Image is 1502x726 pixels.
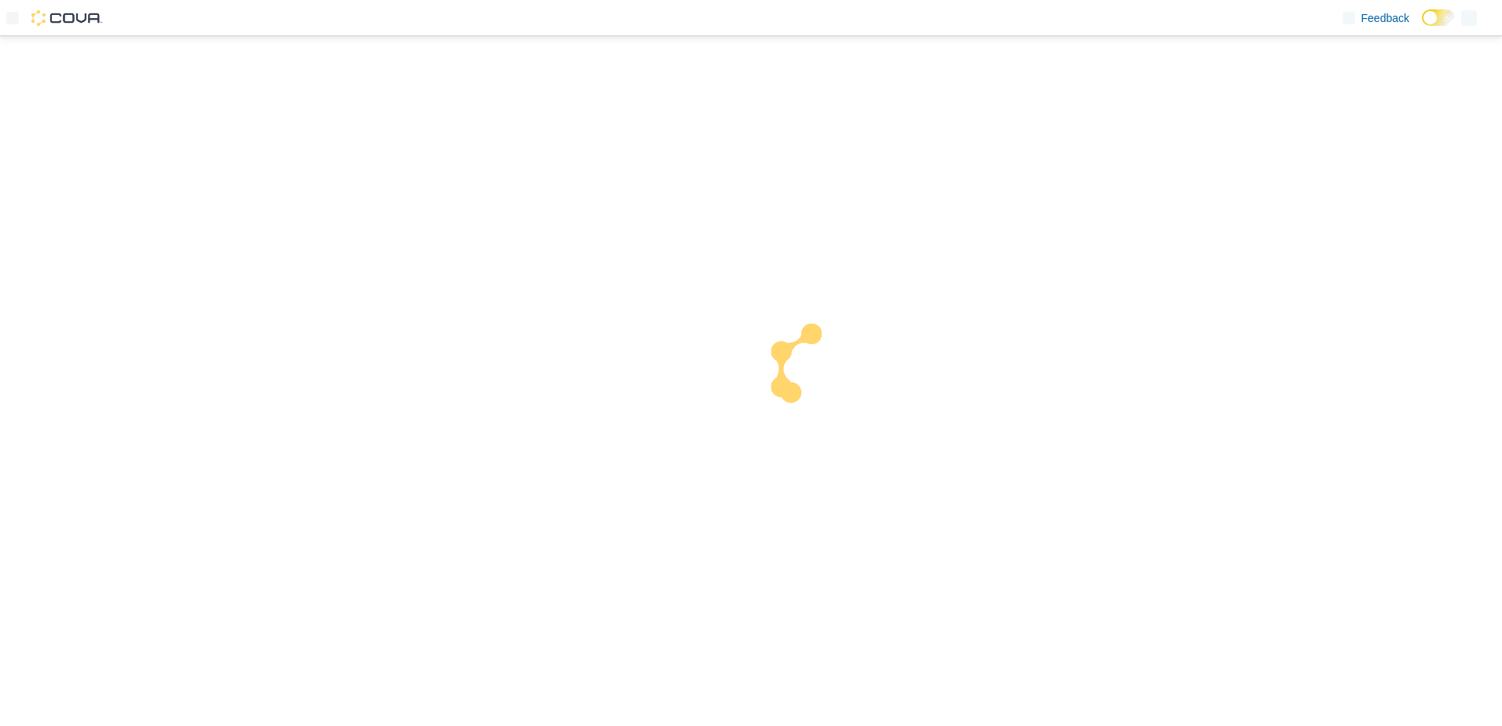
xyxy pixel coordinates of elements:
input: Dark Mode [1422,9,1455,26]
span: Dark Mode [1422,26,1423,27]
a: Feedback [1336,2,1416,34]
span: Feedback [1361,10,1409,26]
img: Cova [31,10,102,26]
img: cova-loader [751,312,869,430]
